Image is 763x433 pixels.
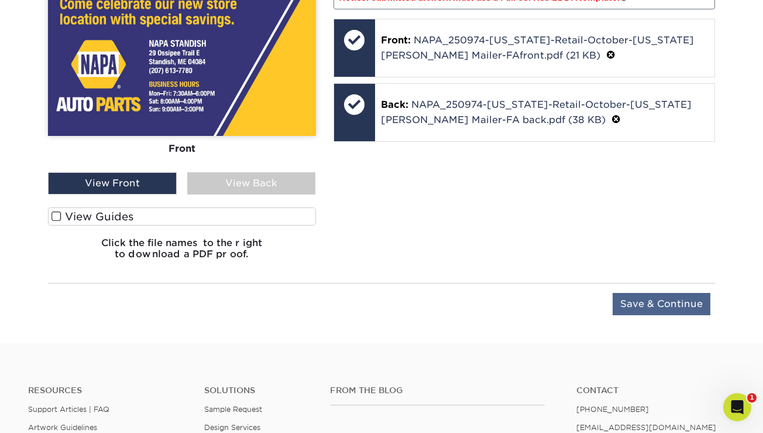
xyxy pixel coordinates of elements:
[48,136,316,162] div: Front
[204,386,312,396] h4: Solutions
[723,393,751,421] iframe: Intercom live chat
[381,99,692,125] a: NAPA_250974-[US_STATE]-Retail-October-[US_STATE] [PERSON_NAME] Mailer-FA back.pdf (38 KB)
[187,172,316,195] div: View Back
[576,386,735,396] a: Contact
[381,99,408,110] span: Back:
[747,393,757,403] span: 1
[330,386,545,396] h4: From the Blog
[613,293,710,315] input: Save & Continue
[48,172,177,195] div: View Front
[576,405,649,414] a: [PHONE_NUMBER]
[48,207,316,226] label: View Guides
[381,35,694,61] a: NAPA_250974-[US_STATE]-Retail-October-[US_STATE] [PERSON_NAME] Mailer-FAfront.pdf (21 KB)
[48,237,316,269] h6: Click the file names to the right to download a PDF proof.
[204,423,260,432] a: Design Services
[381,35,411,46] span: Front:
[204,405,262,414] a: Sample Request
[28,386,187,396] h4: Resources
[576,423,716,432] a: [EMAIL_ADDRESS][DOMAIN_NAME]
